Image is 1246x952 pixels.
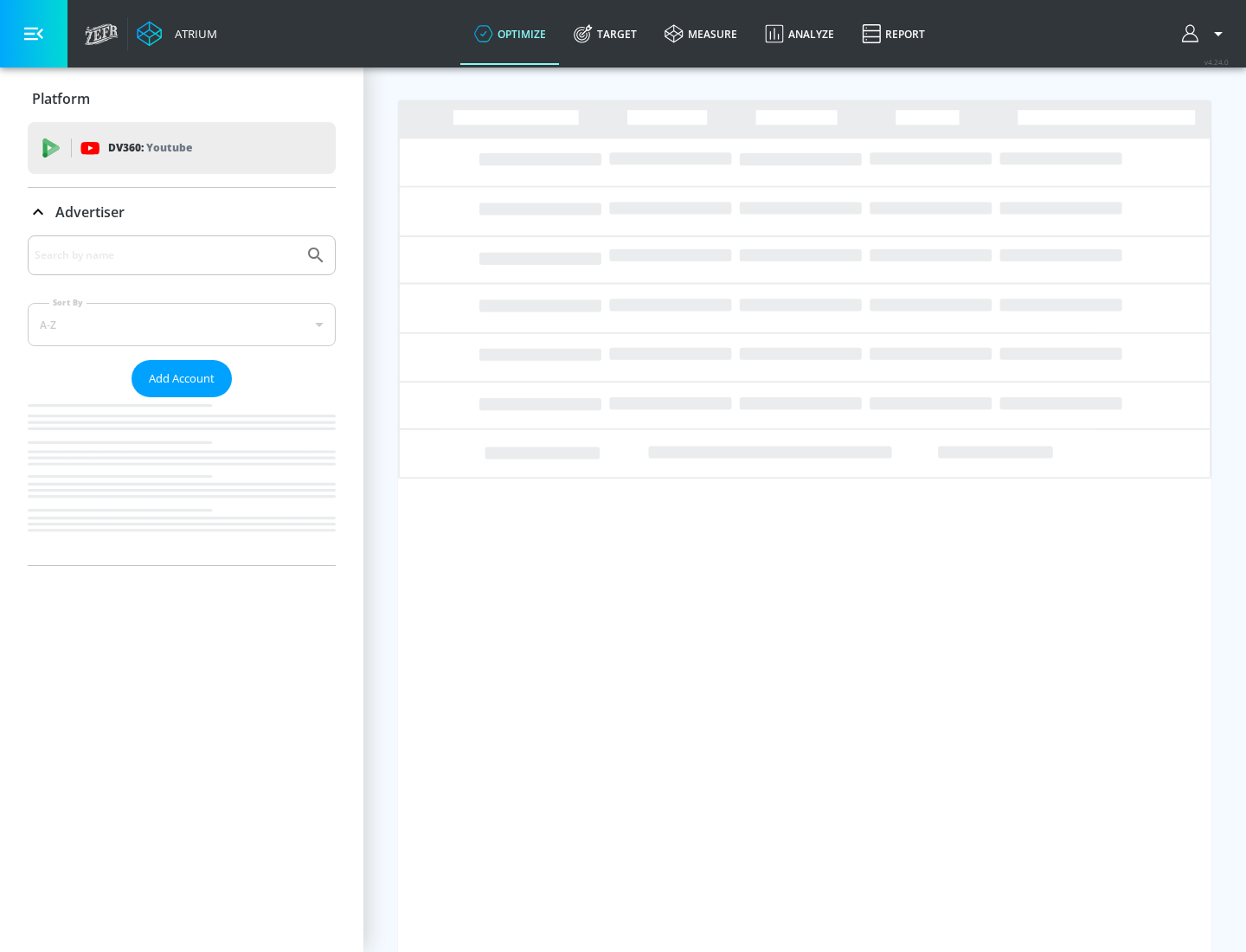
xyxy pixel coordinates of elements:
p: Platform [32,89,90,108]
a: Atrium [137,21,217,47]
div: Atrium [168,26,217,42]
div: DV360: Youtube [28,122,336,174]
span: Add Account [149,369,215,389]
div: Advertiser [28,188,336,236]
label: Sort By [49,297,87,308]
a: measure [651,3,751,65]
p: DV360: [108,138,192,158]
p: Youtube [146,138,192,157]
span: v 4.24.0 [1204,57,1229,67]
a: optimize [460,3,560,65]
div: A-Z [28,303,336,346]
div: Advertiser [28,235,336,565]
a: Report [848,3,939,65]
a: Target [560,3,651,65]
button: Add Account [132,360,232,397]
input: Search by name [35,244,297,267]
div: Platform [28,74,336,123]
a: Analyze [751,3,848,65]
p: Advertiser [55,203,125,222]
nav: list of Advertiser [28,397,336,565]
